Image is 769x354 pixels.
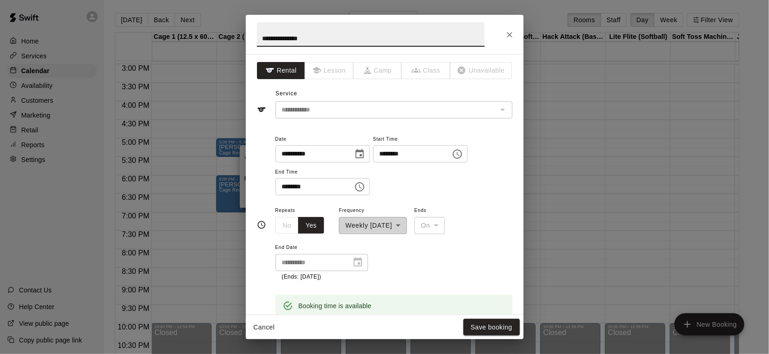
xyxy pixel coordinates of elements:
[275,101,513,118] div: The service of an existing booking cannot be changed
[414,205,445,217] span: Ends
[257,62,306,79] button: Rental
[450,62,513,79] span: The type of an existing booking cannot be changed
[257,105,266,114] svg: Service
[275,217,325,234] div: outlined button group
[501,26,518,43] button: Close
[275,90,297,97] span: Service
[275,205,332,217] span: Repeats
[350,145,369,163] button: Choose date, selected date is Oct 28, 2025
[275,242,368,254] span: End Date
[402,62,450,79] span: The type of an existing booking cannot be changed
[298,217,324,234] button: Yes
[257,220,266,230] svg: Timing
[275,133,370,146] span: Date
[275,166,370,179] span: End Time
[354,62,402,79] span: The type of an existing booking cannot be changed
[463,319,520,336] button: Save booking
[373,133,468,146] span: Start Time
[414,217,445,234] div: On
[305,62,354,79] span: The type of an existing booking cannot be changed
[299,298,372,314] div: Booking time is available
[250,319,279,336] button: Cancel
[350,178,369,196] button: Choose time, selected time is 5:30 PM
[339,205,407,217] span: Frequency
[448,145,467,163] button: Choose time, selected time is 5:00 PM
[282,273,362,282] p: (Ends: [DATE])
